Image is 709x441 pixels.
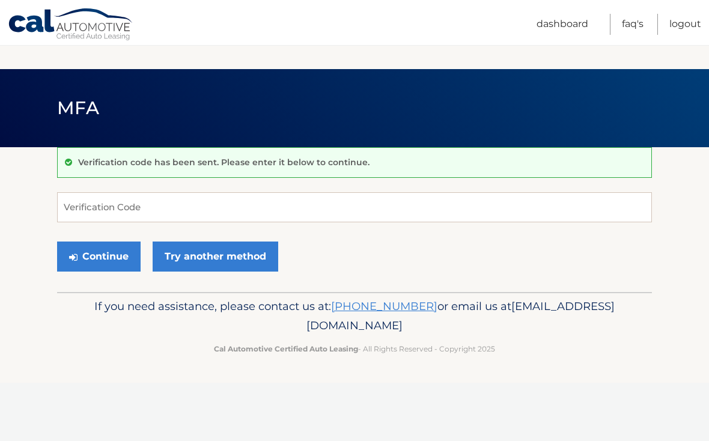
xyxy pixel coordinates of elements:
[57,192,652,222] input: Verification Code
[537,14,588,35] a: Dashboard
[306,299,615,332] span: [EMAIL_ADDRESS][DOMAIN_NAME]
[214,344,358,353] strong: Cal Automotive Certified Auto Leasing
[65,297,644,335] p: If you need assistance, please contact us at: or email us at
[57,242,141,272] button: Continue
[669,14,701,35] a: Logout
[8,8,134,43] a: Cal Automotive
[153,242,278,272] a: Try another method
[65,342,644,355] p: - All Rights Reserved - Copyright 2025
[57,97,99,119] span: MFA
[78,157,370,168] p: Verification code has been sent. Please enter it below to continue.
[331,299,437,313] a: [PHONE_NUMBER]
[622,14,644,35] a: FAQ's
